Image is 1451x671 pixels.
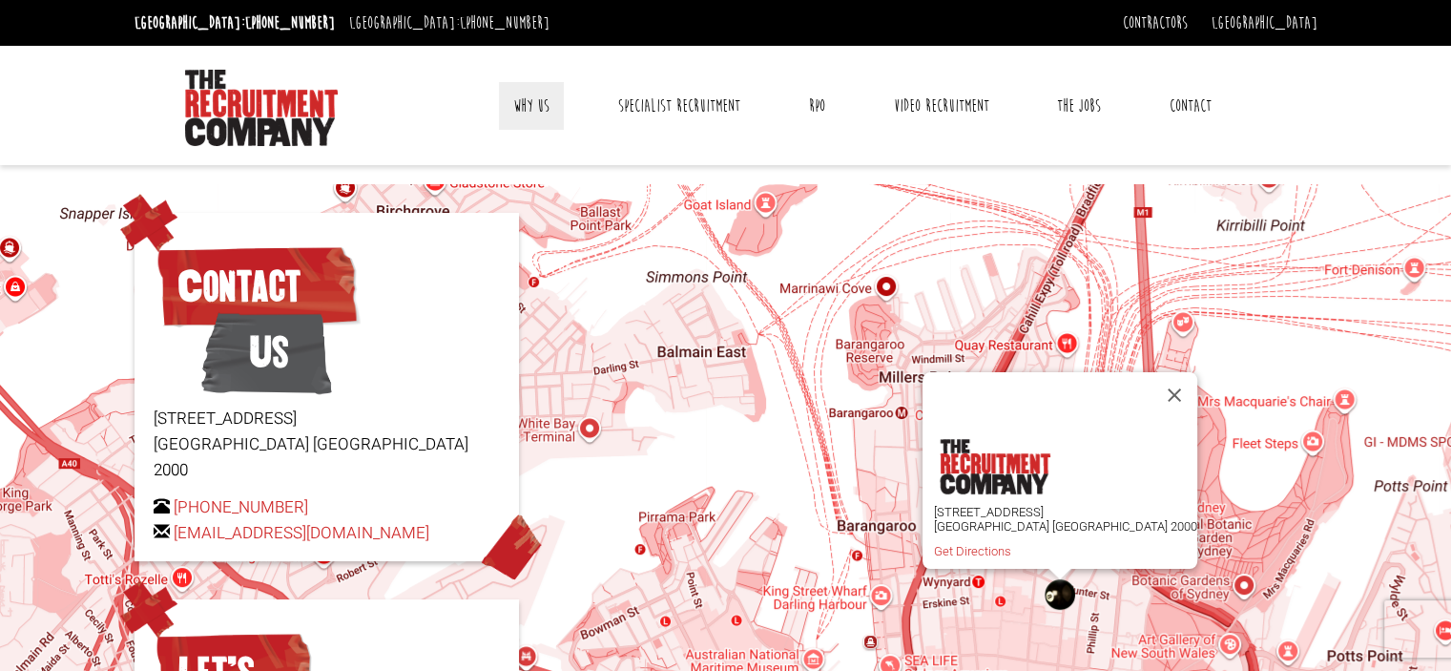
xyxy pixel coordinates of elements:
li: [GEOGRAPHIC_DATA]: [130,8,340,38]
button: Close [1151,372,1197,418]
img: The Recruitment Company [185,70,338,146]
a: Video Recruitment [879,82,1003,130]
a: [EMAIL_ADDRESS][DOMAIN_NAME] [174,521,429,545]
a: Specialist Recruitment [604,82,755,130]
span: Contact [154,239,361,334]
p: [STREET_ADDRESS] [GEOGRAPHIC_DATA] [GEOGRAPHIC_DATA] 2000 [154,406,500,484]
a: RPO [795,82,840,130]
p: [STREET_ADDRESS] [GEOGRAPHIC_DATA] [GEOGRAPHIC_DATA] 2000 [934,505,1197,534]
a: Get Directions [934,544,1011,558]
a: Contractors [1123,12,1188,33]
a: [PHONE_NUMBER] [174,495,308,519]
span: Us [201,304,332,400]
a: [PHONE_NUMBER] [245,12,335,33]
a: [GEOGRAPHIC_DATA] [1212,12,1317,33]
a: The Jobs [1043,82,1115,130]
div: The Recruitment Company [1045,579,1075,610]
a: Contact [1155,82,1226,130]
img: the-recruitment-company.png [939,439,1049,494]
li: [GEOGRAPHIC_DATA]: [344,8,554,38]
a: Why Us [499,82,564,130]
a: [PHONE_NUMBER] [460,12,549,33]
